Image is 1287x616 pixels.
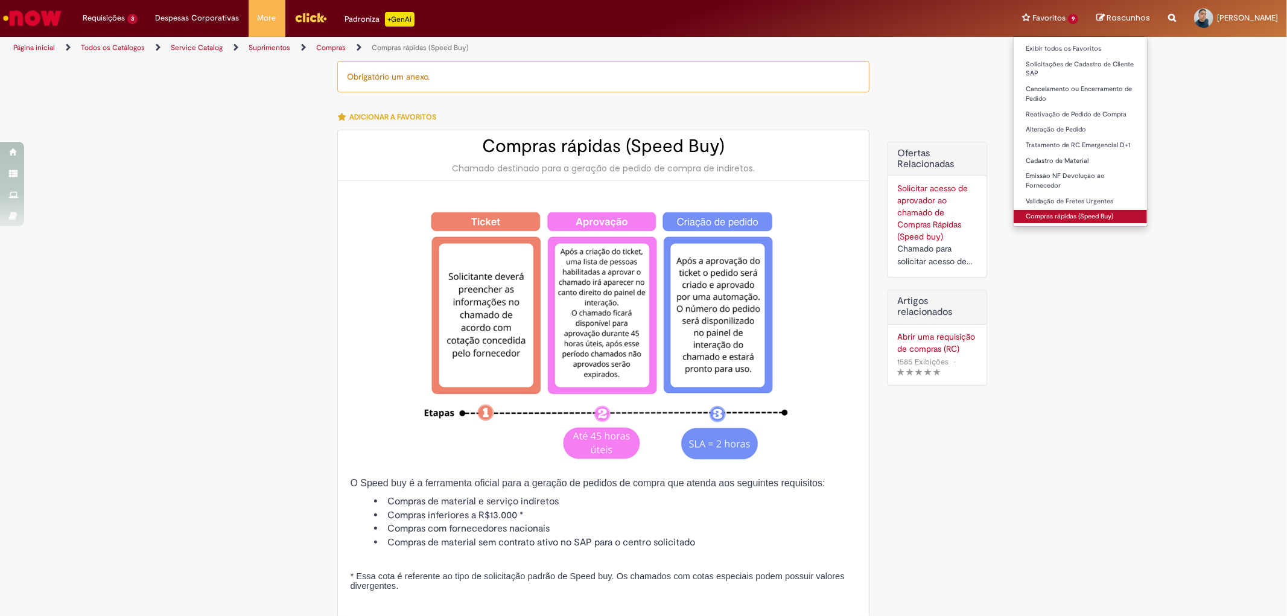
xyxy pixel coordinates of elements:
li: Compras inferiores a R$13.000 * [374,509,857,522]
span: Requisições [83,12,125,24]
img: ServiceNow [1,6,63,30]
span: 1585 Exibições [897,357,949,367]
a: Suprimentos [249,43,290,52]
a: Validação de Fretes Urgentes [1014,195,1147,208]
span: Favoritos [1032,12,1066,24]
a: Cancelamento ou Encerramento de Pedido [1014,83,1147,105]
a: Página inicial [13,43,55,52]
h2: Compras rápidas (Speed Buy) [350,136,857,156]
a: Exibir todos os Favoritos [1014,42,1147,56]
div: Chamado para solicitar acesso de aprovador ao ticket de Speed buy [897,243,977,268]
a: Compras [316,43,346,52]
a: Compras rápidas (Speed Buy) [1014,210,1147,223]
li: Compras de material e serviço indiretos [374,495,857,509]
span: [PERSON_NAME] [1217,13,1278,23]
a: Tratamento de RC Emergencial D+1 [1014,139,1147,152]
div: Padroniza [345,12,415,27]
h2: Ofertas Relacionadas [897,148,977,170]
span: Rascunhos [1107,12,1150,24]
span: 3 [127,14,138,24]
a: Todos os Catálogos [81,43,145,52]
a: Solicitar acesso de aprovador ao chamado de Compras Rápidas (Speed buy) [897,183,968,242]
span: • [951,354,958,370]
a: Alteração de Pedido [1014,123,1147,136]
a: Cadastro de Material [1014,154,1147,168]
h3: Artigos relacionados [897,296,977,317]
li: Compras com fornecedores nacionais [374,522,857,536]
a: Abrir uma requisição de compras (RC) [897,331,977,355]
a: Reativação de Pedido de Compra [1014,108,1147,121]
ul: Trilhas de página [9,37,849,59]
a: Solicitações de Cadastro de Cliente SAP [1014,58,1147,80]
span: More [258,12,276,24]
span: O Speed buy é a ferramenta oficial para a geração de pedidos de compra que atenda aos seguintes r... [350,478,825,488]
li: Compras de material sem contrato ativo no SAP para o centro solicitado [374,536,857,550]
span: * Essa cota é referente ao tipo de solicitação padrão de Speed buy. Os chamados com cotas especia... [350,571,844,591]
p: +GenAi [385,12,415,27]
span: 9 [1068,14,1078,24]
a: Emissão NF Devolução ao Fornecedor [1014,170,1147,192]
img: click_logo_yellow_360x200.png [294,8,327,27]
a: Service Catalog [171,43,223,52]
ul: Favoritos [1013,36,1148,227]
div: Obrigatório um anexo. [337,61,869,92]
span: Adicionar a Favoritos [349,112,436,122]
a: Compras rápidas (Speed Buy) [372,43,469,52]
a: Rascunhos [1096,13,1150,24]
button: Adicionar a Favoritos [337,104,443,130]
div: Chamado destinado para a geração de pedido de compra de indiretos. [350,162,857,174]
span: Despesas Corporativas [156,12,240,24]
div: Ofertas Relacionadas [888,142,987,278]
